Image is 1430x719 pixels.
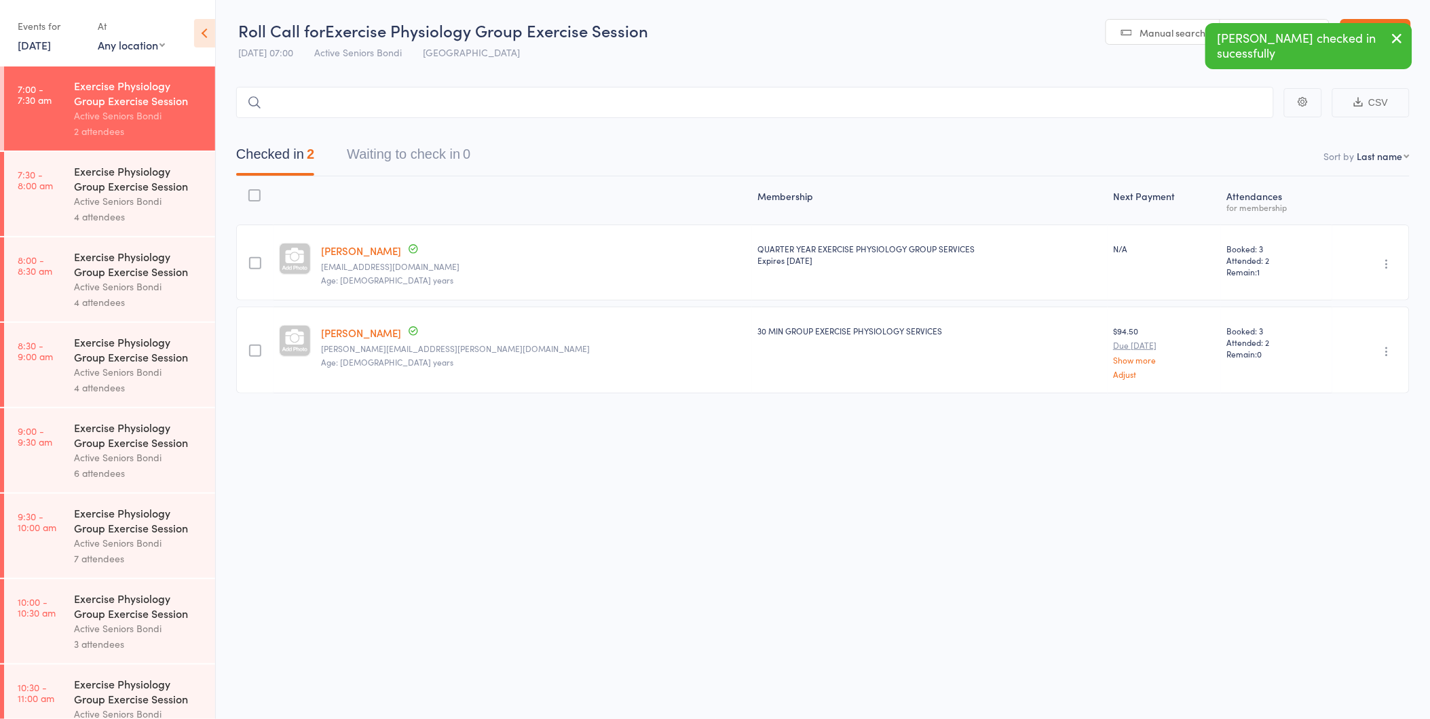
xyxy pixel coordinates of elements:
div: Active Seniors Bondi [74,621,204,636]
div: Exercise Physiology Group Exercise Session [74,334,204,364]
span: Attended: 2 [1226,254,1327,266]
button: Checked in2 [236,140,314,176]
a: 8:00 -8:30 amExercise Physiology Group Exercise SessionActive Seniors Bondi4 attendees [4,237,215,322]
a: Exit roll call [1340,19,1411,46]
div: 4 attendees [74,294,204,310]
div: 6 attendees [74,465,204,481]
a: 10:00 -10:30 amExercise Physiology Group Exercise SessionActive Seniors Bondi3 attendees [4,579,215,663]
div: Active Seniors Bondi [74,108,204,123]
span: Age: [DEMOGRAPHIC_DATA] years [322,274,454,286]
div: At [98,15,165,37]
div: 4 attendees [74,380,204,395]
span: Exercise Physiology Group Exercise Session [325,19,648,41]
span: [DATE] 07:00 [238,45,293,59]
a: 7:00 -7:30 amExercise Physiology Group Exercise SessionActive Seniors Bondi2 attendees [4,66,215,151]
div: Any location [98,37,165,52]
small: ccarrington888@gmail.com [322,262,747,271]
button: CSV [1332,88,1410,117]
span: 0 [1257,348,1262,359]
div: Last name [1357,149,1403,163]
div: $94.50 [1113,325,1216,378]
div: Expires [DATE] [757,254,1102,266]
div: Exercise Physiology Group Exercise Session [74,78,204,108]
label: Sort by [1324,149,1355,163]
div: 3 attendees [74,636,204,652]
div: QUARTER YEAR EXERCISE PHYSIOLOGY GROUP SERVICES [757,243,1102,266]
time: 7:00 - 7:30 am [18,83,52,105]
span: 1 [1257,266,1260,277]
div: Next Payment [1108,182,1221,218]
div: Exercise Physiology Group Exercise Session [74,249,204,279]
div: 7 attendees [74,551,204,566]
a: [PERSON_NAME] [322,244,402,258]
time: 10:30 - 11:00 am [18,682,54,703]
div: Active Seniors Bondi [74,450,204,465]
a: 7:30 -8:00 amExercise Physiology Group Exercise SessionActive Seniors Bondi4 attendees [4,152,215,236]
div: for membership [1226,203,1327,212]
div: Exercise Physiology Group Exercise Session [74,163,204,193]
span: [GEOGRAPHIC_DATA] [423,45,520,59]
div: 4 attendees [74,209,204,225]
div: Active Seniors Bondi [74,279,204,294]
div: Exercise Physiology Group Exercise Session [74,591,204,621]
div: Exercise Physiology Group Exercise Session [74,420,204,450]
time: 8:00 - 8:30 am [18,254,52,276]
div: Active Seniors Bondi [74,193,204,209]
time: 8:30 - 9:00 am [18,340,53,362]
span: Remain: [1226,266,1327,277]
a: [PERSON_NAME] [322,326,402,340]
span: Attended: 2 [1226,336,1327,348]
div: Exercise Physiology Group Exercise Session [74,676,204,706]
div: Active Seniors Bondi [74,535,204,551]
div: Membership [752,182,1108,218]
time: 9:00 - 9:30 am [18,425,52,447]
small: Due [DATE] [1113,341,1216,350]
div: [PERSON_NAME] checked in sucessfully [1205,23,1412,69]
span: Remain: [1226,348,1327,359]
div: 30 MIN GROUP EXERCISE PHYSIOLOGY SERVICES [757,325,1102,336]
div: 0 [463,147,470,161]
span: Booked: 3 [1226,325,1327,336]
div: Active Seniors Bondi [74,364,204,380]
a: Adjust [1113,370,1216,378]
input: Search by name [236,87,1274,118]
div: Events for [18,15,84,37]
time: 10:00 - 10:30 am [18,596,56,618]
a: 9:30 -10:00 amExercise Physiology Group Exercise SessionActive Seniors Bondi7 attendees [4,494,215,578]
a: Show more [1113,355,1216,364]
span: Age: [DEMOGRAPHIC_DATA] years [322,356,454,368]
a: 8:30 -9:00 amExercise Physiology Group Exercise SessionActive Seniors Bondi4 attendees [4,323,215,407]
div: 2 [307,147,314,161]
span: Roll Call for [238,19,325,41]
time: 7:30 - 8:00 am [18,169,53,191]
div: N/A [1113,243,1216,254]
a: 9:00 -9:30 amExercise Physiology Group Exercise SessionActive Seniors Bondi6 attendees [4,408,215,492]
span: Booked: 3 [1226,243,1327,254]
div: Atten­dances [1221,182,1332,218]
div: Exercise Physiology Group Exercise Session [74,505,204,535]
button: Waiting to check in0 [347,140,470,176]
a: [DATE] [18,37,51,52]
div: 2 attendees [74,123,204,139]
span: Active Seniors Bondi [314,45,402,59]
time: 9:30 - 10:00 am [18,511,56,532]
small: Lynn.onley@icloud.com [322,344,747,353]
span: Manual search [1140,26,1206,39]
